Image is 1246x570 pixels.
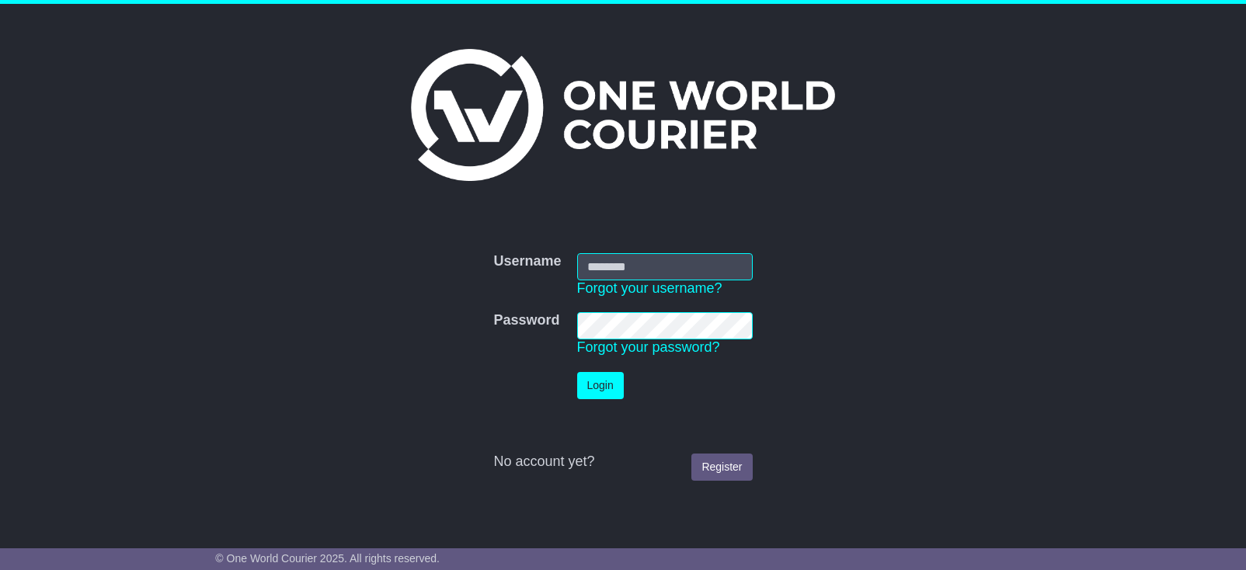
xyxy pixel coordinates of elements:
[493,312,559,329] label: Password
[493,454,752,471] div: No account yet?
[577,280,722,296] a: Forgot your username?
[411,49,835,181] img: One World
[577,372,624,399] button: Login
[691,454,752,481] a: Register
[493,253,561,270] label: Username
[215,552,440,565] span: © One World Courier 2025. All rights reserved.
[577,339,720,355] a: Forgot your password?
